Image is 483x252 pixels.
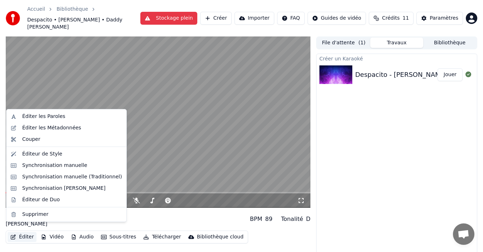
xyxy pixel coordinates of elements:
[98,232,139,242] button: Sous-titres
[438,68,463,81] button: Jouer
[317,54,477,63] div: Créer un Karaoké
[22,113,65,120] div: Éditer les Paroles
[265,215,272,223] div: 89
[197,233,243,241] div: Bibliothèque cloud
[370,38,423,48] button: Travaux
[22,211,48,218] div: Supprimer
[140,12,197,25] button: Stockage plein
[22,150,62,158] div: Éditeur de Style
[68,232,97,242] button: Audio
[250,215,262,223] div: BPM
[6,211,47,221] div: Despacito
[453,223,474,245] div: Ouvrir le chat
[317,38,370,48] button: File d'attente
[22,173,122,181] div: Synchronisation manuelle (Traditionnel)
[22,162,87,169] div: Synchronisation manuelle
[22,196,60,203] div: Éditeur de Duo
[6,11,20,25] img: youka
[235,12,274,25] button: Importer
[306,215,310,223] div: D
[22,136,40,143] div: Couper
[358,39,366,46] span: ( 1 )
[27,6,140,31] nav: breadcrumb
[27,6,45,13] a: Accueil
[8,232,37,242] button: Éditer
[22,185,106,192] div: Synchronisation [PERSON_NAME]
[369,12,414,25] button: Crédits11
[277,12,305,25] button: FAQ
[200,12,232,25] button: Créer
[57,6,88,13] a: Bibliothèque
[416,12,463,25] button: Paramètres
[38,232,66,242] button: Vidéo
[308,12,366,25] button: Guides de vidéo
[423,38,476,48] button: Bibliothèque
[140,232,184,242] button: Télécharger
[402,15,409,22] span: 11
[6,221,47,228] div: [PERSON_NAME]
[382,15,400,22] span: Crédits
[22,124,81,132] div: Éditer les Métadonnées
[430,15,458,22] div: Paramètres
[281,215,303,223] div: Tonalité
[27,16,140,31] span: Despacito • [PERSON_NAME] • Daddy [PERSON_NAME]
